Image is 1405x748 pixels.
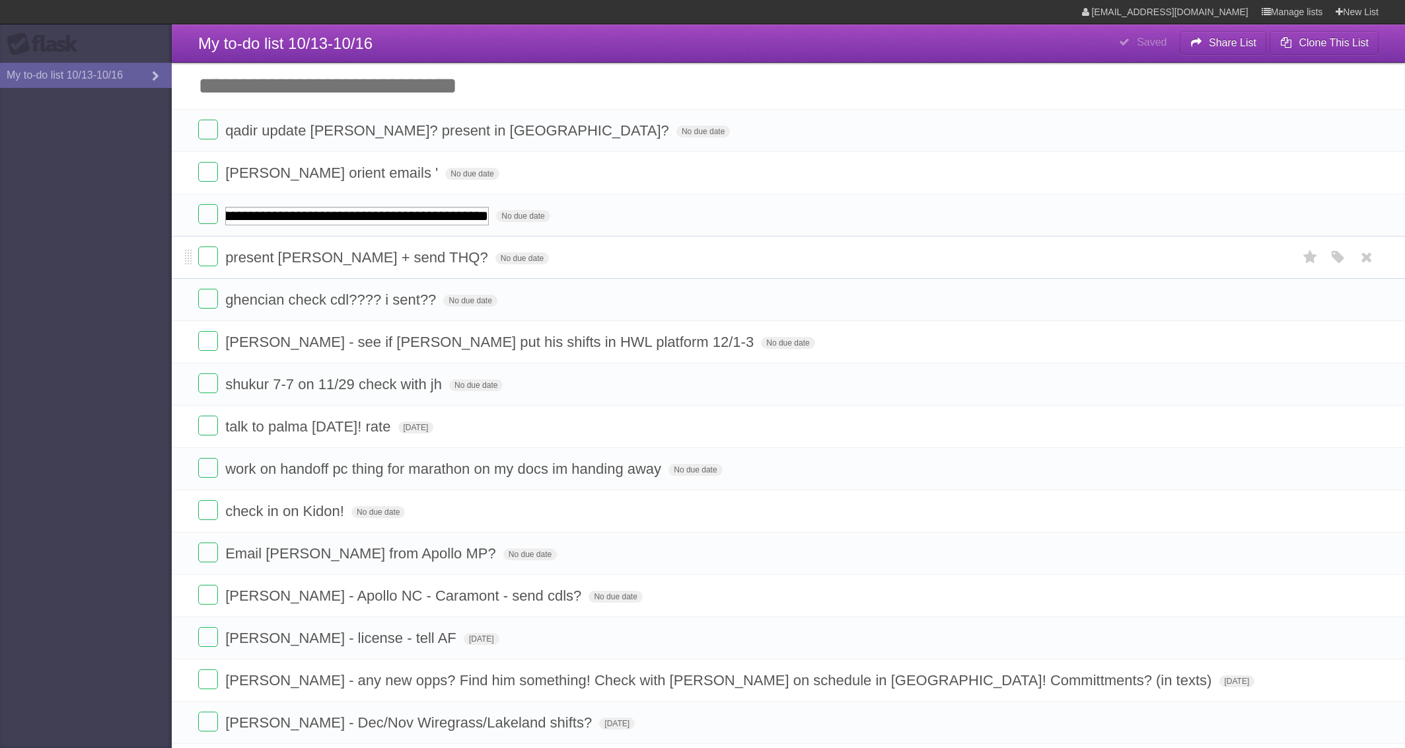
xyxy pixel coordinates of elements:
label: Done [198,416,218,435]
span: No due date [503,548,557,560]
span: [PERSON_NAME] - any new opps? Find him something! Check with [PERSON_NAME] on schedule in [GEOGRA... [225,672,1215,689]
span: No due date [495,252,549,264]
label: Done [198,289,218,309]
label: Done [198,585,218,605]
button: Clone This List [1270,31,1379,55]
span: No due date [676,126,730,137]
span: Email [PERSON_NAME] from Apollo MP? [225,545,499,562]
span: No due date [443,295,497,307]
b: Clone This List [1299,37,1369,48]
span: [PERSON_NAME] orient emails ' [225,165,441,181]
label: Done [198,331,218,351]
span: [DATE] [398,422,434,433]
span: No due date [351,506,405,518]
b: Saved [1137,36,1167,48]
label: Done [198,204,218,224]
button: Share List [1180,31,1267,55]
span: work on handoff pc thing for marathon on my docs im handing away [225,461,665,477]
label: Done [198,162,218,182]
label: Done [198,542,218,562]
span: ghencian check cdl???? i sent?? [225,291,439,308]
label: Done [198,669,218,689]
span: qadir update [PERSON_NAME]? present in [GEOGRAPHIC_DATA]? [225,122,672,139]
span: [DATE] [599,718,635,729]
span: talk to palma [DATE]! rate [225,418,394,435]
label: Done [198,246,218,266]
label: Done [198,458,218,478]
span: shukur 7-7 on 11/29 check with jh [225,376,445,393]
span: No due date [496,210,550,222]
b: Share List [1209,37,1256,48]
span: [PERSON_NAME] - Apollo NC - Caramont - send cdls? [225,587,585,604]
label: Done [198,120,218,139]
span: [PERSON_NAME] - license - tell AF [225,630,460,646]
span: present [PERSON_NAME] + send THQ? [225,249,491,266]
span: [PERSON_NAME] - Dec/Nov Wiregrass/Lakeland shifts? [225,714,595,731]
span: No due date [668,464,722,476]
span: No due date [761,337,814,349]
label: Done [198,712,218,731]
span: No due date [589,591,642,603]
span: check in on Kidon! [225,503,347,519]
span: My to-do list 10/13-10/16 [198,34,373,52]
span: [DATE] [464,633,499,645]
label: Done [198,627,218,647]
label: Done [198,500,218,520]
span: [DATE] [1219,675,1255,687]
span: [PERSON_NAME] - see if [PERSON_NAME] put his shifts in HWL platform 12/1-3 [225,334,757,350]
div: Flask [7,32,86,56]
span: No due date [445,168,499,180]
label: Done [198,373,218,393]
label: Star task [1298,246,1323,268]
span: No due date [449,379,503,391]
